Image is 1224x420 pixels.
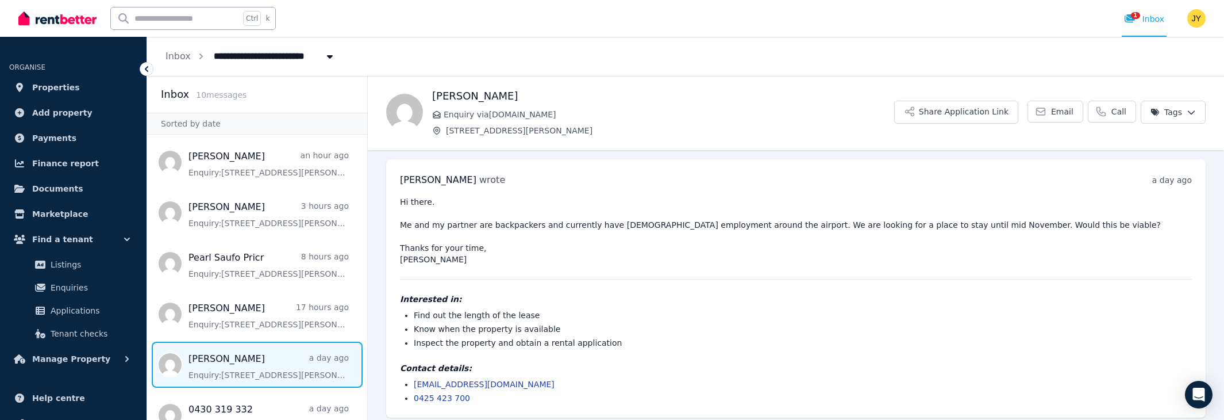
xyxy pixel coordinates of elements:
span: Add property [32,106,93,120]
span: Help centre [32,391,85,405]
button: Find a tenant [9,228,137,251]
span: [STREET_ADDRESS][PERSON_NAME] [446,125,894,136]
pre: Hi there. Me and my partner are backpackers and currently have [DEMOGRAPHIC_DATA] employment arou... [400,196,1192,265]
span: Documents [32,182,83,196]
span: Properties [32,81,80,94]
a: Finance report [9,152,137,175]
a: [PERSON_NAME]a day agoEnquiry:[STREET_ADDRESS][PERSON_NAME]. [188,352,349,381]
a: [EMAIL_ADDRESS][DOMAIN_NAME] [414,380,555,389]
span: 10 message s [196,90,247,100]
a: Listings [14,253,133,276]
a: [PERSON_NAME]an hour agoEnquiry:[STREET_ADDRESS][PERSON_NAME]. [188,150,349,178]
span: Email [1051,106,1073,117]
span: Finance report [32,156,99,170]
button: Share Application Link [894,101,1018,124]
span: Ctrl [243,11,261,26]
span: Find a tenant [32,232,93,246]
span: Tags [1150,106,1182,118]
a: Marketplace [9,203,137,226]
a: Email [1027,101,1083,123]
img: Harry Lewis [386,94,423,131]
h4: Interested in: [400,293,1192,305]
span: ORGANISE [9,63,45,71]
span: Enquiry via [DOMAIN_NAME] [444,109,894,120]
a: Properties [9,76,137,99]
li: Find out the length of the lease [414,310,1192,321]
a: Inbox [165,51,191,62]
a: Tenant checks [14,322,133,345]
a: 0425 423 700 [414,394,470,403]
span: Listings [51,258,128,272]
div: Sorted by date [147,113,367,135]
a: Add property [9,101,137,124]
button: Tags [1141,101,1206,124]
a: [PERSON_NAME]17 hours agoEnquiry:[STREET_ADDRESS][PERSON_NAME]. [188,301,349,330]
li: Inspect the property and obtain a rental application [414,337,1192,349]
a: [PERSON_NAME]3 hours agoEnquiry:[STREET_ADDRESS][PERSON_NAME]. [188,200,349,229]
span: [PERSON_NAME] [400,174,476,185]
a: Help centre [9,387,137,410]
a: Documents [9,177,137,200]
h4: Contact details: [400,362,1192,374]
span: k [265,14,270,23]
a: Call [1088,101,1136,123]
nav: Breadcrumb [147,37,354,76]
button: Manage Property [9,348,137,371]
span: Call [1111,106,1126,117]
span: 1 [1131,12,1140,19]
a: Pearl Saufo Pricr8 hours agoEnquiry:[STREET_ADDRESS][PERSON_NAME]. [188,251,349,280]
a: Payments [9,127,137,150]
span: Marketplace [32,207,88,221]
span: Applications [51,304,128,318]
li: Know when the property is available [414,323,1192,335]
a: Enquiries [14,276,133,299]
a: Applications [14,299,133,322]
h1: [PERSON_NAME] [432,88,894,104]
time: a day ago [1152,175,1192,185]
span: Enquiries [51,281,128,295]
span: Manage Property [32,352,110,366]
span: wrote [479,174,505,185]
span: Payments [32,131,76,145]
span: Tenant checks [51,327,128,341]
img: JIAN YU [1187,9,1206,28]
h2: Inbox [161,86,189,102]
div: Open Intercom Messenger [1185,381,1213,408]
img: RentBetter [18,10,97,27]
div: Inbox [1124,13,1164,25]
